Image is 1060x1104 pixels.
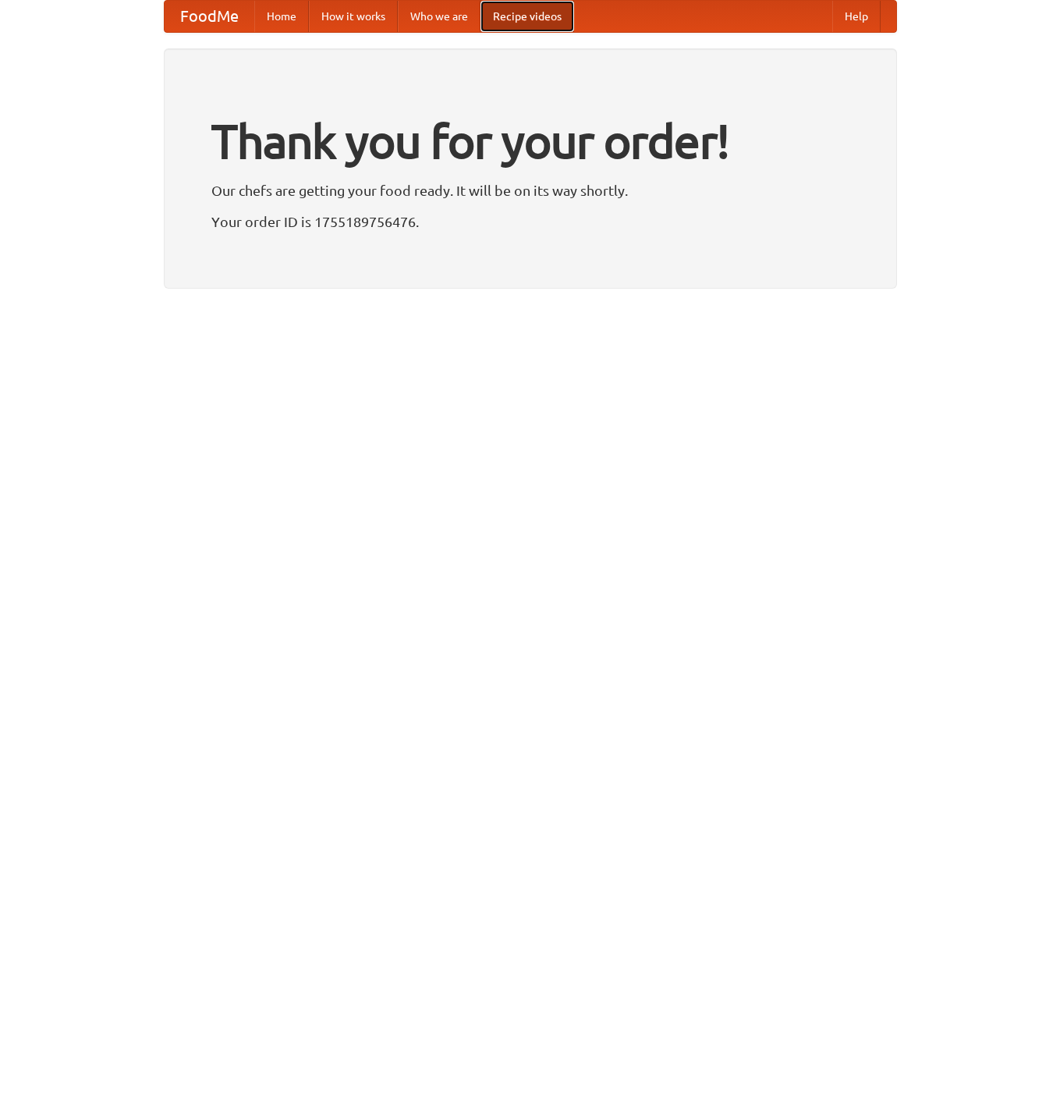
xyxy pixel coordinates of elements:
[309,1,398,32] a: How it works
[211,210,849,233] p: Your order ID is 1755189756476.
[211,104,849,179] h1: Thank you for your order!
[165,1,254,32] a: FoodMe
[398,1,480,32] a: Who we are
[832,1,881,32] a: Help
[211,179,849,202] p: Our chefs are getting your food ready. It will be on its way shortly.
[254,1,309,32] a: Home
[480,1,574,32] a: Recipe videos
